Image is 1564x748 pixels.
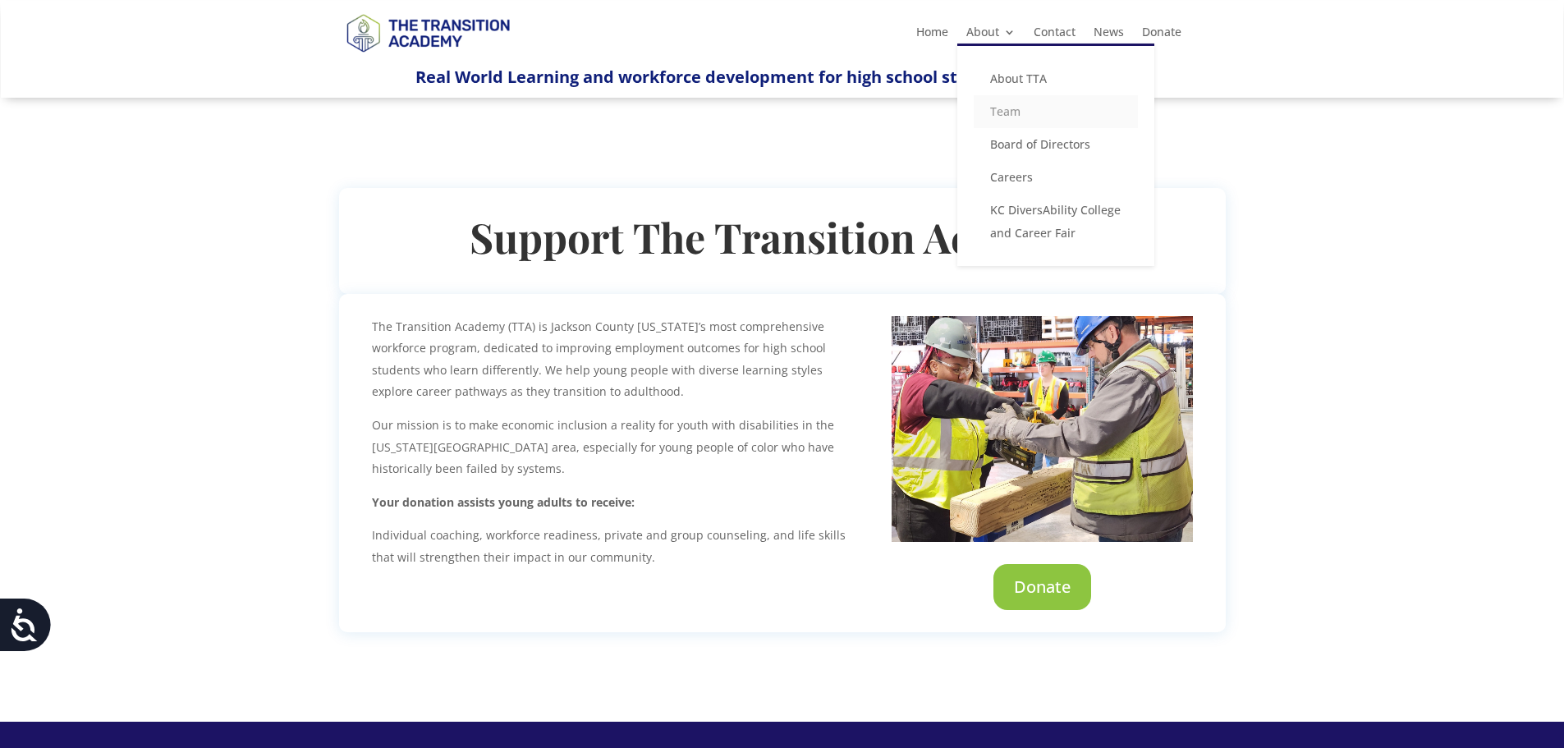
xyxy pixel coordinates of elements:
img: TTA Brand_TTA Primary Logo_Horizontal_Light BG [339,3,516,62]
strong: Your donation assists young adults to receive: [372,494,635,510]
a: About [966,26,1016,44]
a: Home [916,26,948,44]
a: Careers [974,161,1138,194]
strong: Support The Transition Academy [470,209,1095,264]
span: Real World Learning and workforce development for high school students with disabilities [415,66,1149,88]
a: Donate [993,564,1091,610]
a: Contact [1034,26,1076,44]
a: KC DiversAbility College and Career Fair [974,194,1138,250]
a: Logo-Noticias [339,49,516,65]
span: Individual coaching, workforce readiness, private and group counseling, and life skills that will... [372,527,846,565]
span: Our mission is to make economic inclusion a reality for youth with disabilities in the [US_STATE]... [372,417,834,476]
a: Board of Directors [974,128,1138,161]
a: About TTA [974,62,1138,95]
span: The Transition Academy (TTA) is Jackson County [US_STATE]’s most comprehensive workforce program,... [372,319,826,400]
img: 20250409_114058 [892,316,1193,542]
a: News [1094,26,1124,44]
a: Donate [1142,26,1181,44]
a: Team [974,95,1138,128]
